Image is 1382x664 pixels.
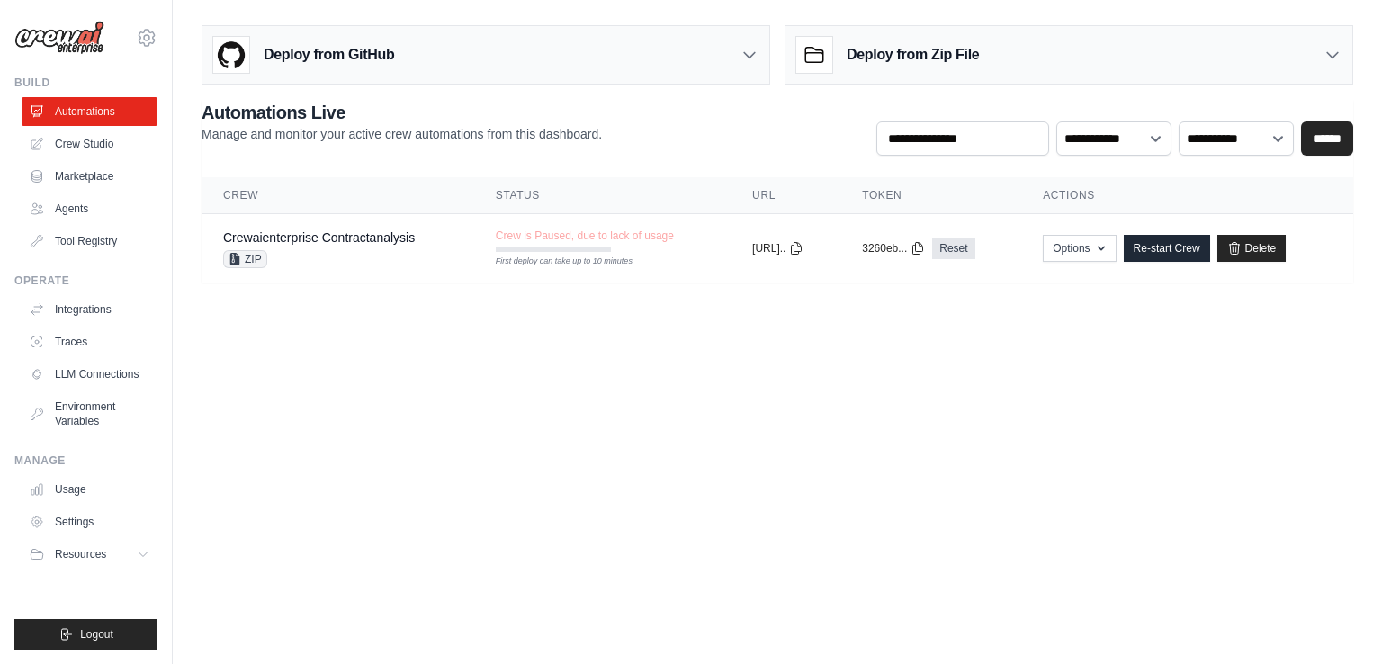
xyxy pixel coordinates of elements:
[731,177,840,214] th: URL
[80,627,113,642] span: Logout
[213,37,249,73] img: GitHub Logo
[14,21,104,55] img: Logo
[223,250,267,268] span: ZIP
[22,162,157,191] a: Marketplace
[22,475,157,504] a: Usage
[22,507,157,536] a: Settings
[202,125,602,143] p: Manage and monitor your active crew automations from this dashboard.
[1021,177,1353,214] th: Actions
[14,619,157,650] button: Logout
[22,194,157,223] a: Agents
[223,230,415,245] a: Crewaienterprise Contractanalysis
[202,100,602,125] h2: Automations Live
[202,177,474,214] th: Crew
[932,238,974,259] a: Reset
[1217,235,1287,262] a: Delete
[264,44,394,66] h3: Deploy from GitHub
[1043,235,1116,262] button: Options
[496,229,674,243] span: Crew is Paused, due to lack of usage
[55,547,106,561] span: Resources
[862,241,925,256] button: 3260eb...
[14,453,157,468] div: Manage
[22,328,157,356] a: Traces
[22,97,157,126] a: Automations
[840,177,1021,214] th: Token
[1124,235,1210,262] a: Re-start Crew
[22,392,157,435] a: Environment Variables
[22,295,157,324] a: Integrations
[847,44,979,66] h3: Deploy from Zip File
[22,360,157,389] a: LLM Connections
[22,540,157,569] button: Resources
[474,177,731,214] th: Status
[22,227,157,256] a: Tool Registry
[14,274,157,288] div: Operate
[496,256,611,268] div: First deploy can take up to 10 minutes
[14,76,157,90] div: Build
[22,130,157,158] a: Crew Studio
